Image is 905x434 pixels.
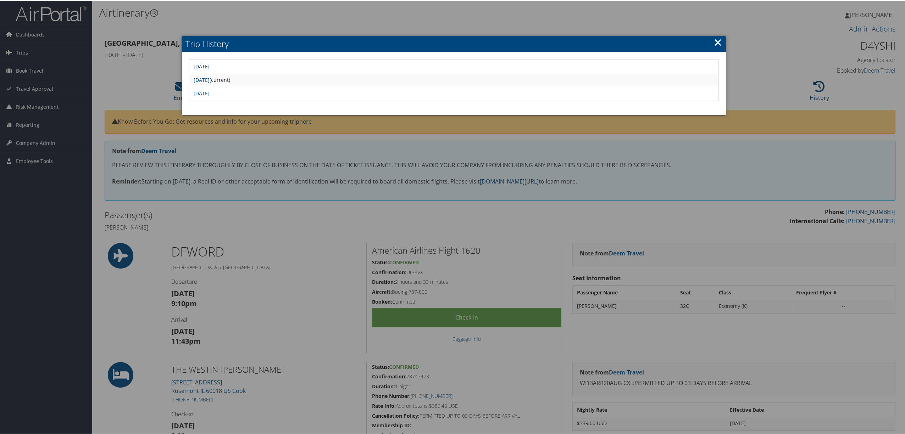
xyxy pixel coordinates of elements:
h2: Trip History [182,35,726,51]
td: (current) [190,73,718,86]
a: [DATE] [194,62,210,69]
a: × [714,34,722,49]
a: [DATE] [194,89,210,96]
a: [DATE] [194,76,210,83]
